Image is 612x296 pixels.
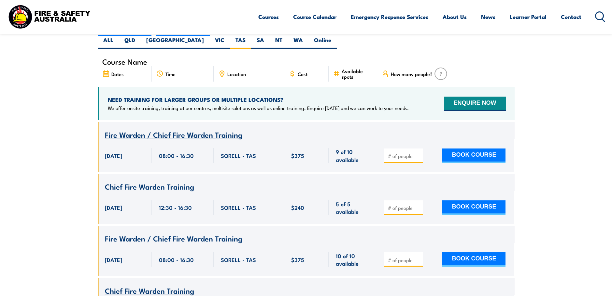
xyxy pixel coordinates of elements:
[443,8,467,25] a: About Us
[561,8,581,25] a: Contact
[391,71,433,77] span: How many people?
[298,71,307,77] span: Cost
[105,131,242,139] a: Fire Warden / Chief Fire Warden Training
[388,257,420,263] input: # of people
[308,36,337,49] label: Online
[111,71,124,77] span: Dates
[98,36,119,49] label: ALL
[105,129,242,140] span: Fire Warden / Chief Fire Warden Training
[336,200,370,215] span: 5 of 5 available
[336,148,370,163] span: 9 of 10 available
[342,68,373,79] span: Available spots
[159,204,192,211] span: 12:30 - 16:30
[336,252,370,267] span: 10 of 10 available
[227,71,246,77] span: Location
[291,152,304,159] span: $375
[105,285,194,296] span: Chief Fire Warden Training
[270,36,288,49] label: NT
[141,36,209,49] label: [GEOGRAPHIC_DATA]
[221,256,256,263] span: SORELL - TAS
[291,256,304,263] span: $375
[444,97,505,111] button: ENQUIRE NOW
[105,235,242,243] a: Fire Warden / Chief Fire Warden Training
[105,256,122,263] span: [DATE]
[108,105,409,111] p: We offer onsite training, training at our centres, multisite solutions as well as online training...
[105,152,122,159] span: [DATE]
[159,256,194,263] span: 08:00 - 16:30
[105,181,194,192] span: Chief Fire Warden Training
[108,96,409,103] h4: NEED TRAINING FOR LARGER GROUPS OR MULTIPLE LOCATIONS?
[105,233,242,244] span: Fire Warden / Chief Fire Warden Training
[209,36,230,49] label: VIC
[481,8,495,25] a: News
[442,252,505,267] button: BOOK COURSE
[510,8,547,25] a: Learner Portal
[388,205,420,211] input: # of people
[221,152,256,159] span: SORELL - TAS
[105,183,194,191] a: Chief Fire Warden Training
[230,36,251,49] label: TAS
[442,200,505,215] button: BOOK COURSE
[119,36,141,49] label: QLD
[442,148,505,163] button: BOOK COURSE
[258,8,279,25] a: Courses
[165,71,176,77] span: Time
[251,36,270,49] label: SA
[105,287,194,295] a: Chief Fire Warden Training
[102,59,147,64] span: Course Name
[351,8,428,25] a: Emergency Response Services
[221,204,256,211] span: SORELL - TAS
[388,153,420,159] input: # of people
[159,152,194,159] span: 08:00 - 16:30
[293,8,336,25] a: Course Calendar
[291,204,304,211] span: $240
[105,204,122,211] span: [DATE]
[288,36,308,49] label: WA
